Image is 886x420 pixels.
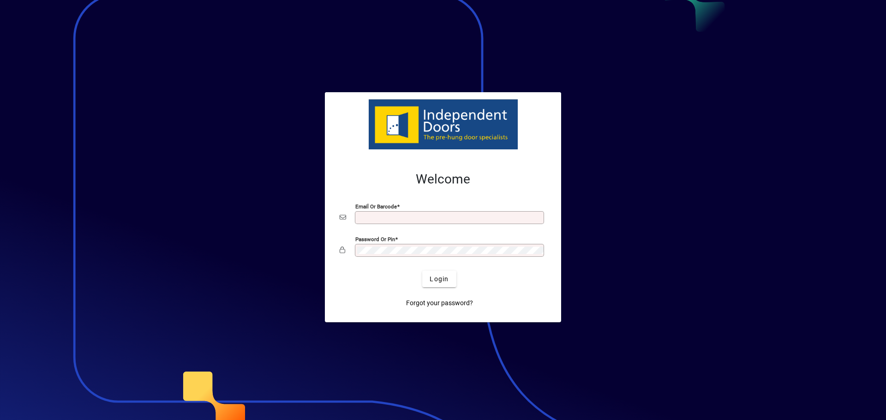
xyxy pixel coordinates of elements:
span: Login [430,274,449,284]
h2: Welcome [340,172,546,187]
button: Login [422,271,456,287]
mat-label: Email or Barcode [355,203,397,210]
mat-label: Password or Pin [355,236,395,243]
span: Forgot your password? [406,298,473,308]
a: Forgot your password? [402,295,477,311]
